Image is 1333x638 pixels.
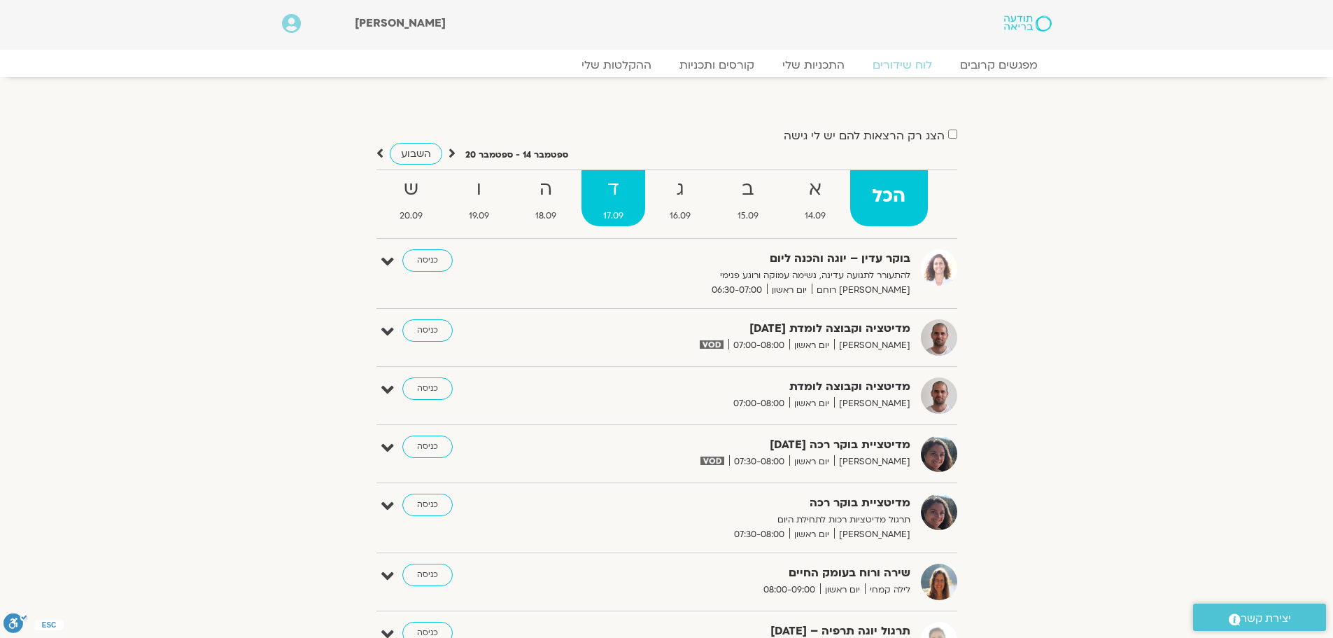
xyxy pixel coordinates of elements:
span: יצירת קשר [1241,609,1291,628]
span: יום ראשון [789,396,834,411]
span: 17.09 [581,209,645,223]
a: השבוע [390,143,442,165]
strong: ב [715,174,780,205]
span: יום ראשון [767,283,812,298]
a: ב15.09 [715,170,780,226]
nav: Menu [282,58,1052,72]
strong: מדיטציית בוקר רכה [567,494,910,513]
a: הכל [850,170,927,226]
a: כניסה [402,377,453,400]
span: יום ראשון [789,338,834,353]
strong: א [783,174,847,205]
span: [PERSON_NAME] רוחם [812,283,910,298]
strong: ו [447,174,511,205]
a: התכניות שלי [768,58,859,72]
label: הצג רק הרצאות להם יש לי גישה [784,130,945,142]
a: מפגשים קרובים [946,58,1052,72]
strong: מדיטציה וקבוצה לומדת [567,377,910,396]
a: ד17.09 [581,170,645,226]
span: יום ראשון [789,527,834,542]
strong: שירה ורוח בעומק החיים [567,564,910,583]
span: 18.09 [514,209,578,223]
a: ו19.09 [447,170,511,226]
span: לילה קמחי [865,583,910,597]
strong: ה [514,174,578,205]
a: לוח שידורים [859,58,946,72]
span: 07:30-08:00 [729,455,789,469]
span: יום ראשון [820,583,865,597]
span: 16.09 [648,209,712,223]
a: א14.09 [783,170,847,226]
span: 07:00-08:00 [728,396,789,411]
strong: ש [378,174,444,205]
span: 20.09 [378,209,444,223]
span: 07:30-08:00 [729,527,789,542]
span: [PERSON_NAME] [834,455,910,469]
strong: בוקר עדין – יוגה והכנה ליום [567,249,910,268]
span: [PERSON_NAME] [834,396,910,411]
a: כניסה [402,564,453,586]
span: יום ראשון [789,455,834,469]
strong: ג [648,174,712,205]
strong: מדיטציית בוקר רכה [DATE] [567,436,910,455]
span: 19.09 [447,209,511,223]
strong: הכל [850,181,927,212]
a: קורסים ותכניות [665,58,768,72]
img: vodicon [700,340,723,349]
span: 06:30-07:00 [707,283,767,298]
span: [PERSON_NAME] [834,527,910,542]
a: יצירת קשר [1193,604,1326,631]
span: 07:00-08:00 [728,338,789,353]
p: תרגול מדיטציות רכות לתחילת היום [567,513,910,527]
span: 08:00-09:00 [759,583,820,597]
img: vodicon [700,457,724,465]
span: השבוע [401,147,431,160]
a: כניסה [402,249,453,272]
p: ספטמבר 14 - ספטמבר 20 [465,148,568,162]
span: 14.09 [783,209,847,223]
a: כניסה [402,319,453,342]
a: כניסה [402,494,453,516]
strong: ד [581,174,645,205]
strong: מדיטציה וקבוצה לומדת [DATE] [567,319,910,338]
span: [PERSON_NAME] [355,15,446,31]
p: להתעורר לתנועה עדינה, נשימה עמוקה ורוגע פנימי [567,268,910,283]
a: ה18.09 [514,170,578,226]
a: ג16.09 [648,170,712,226]
span: [PERSON_NAME] [834,338,910,353]
a: ההקלטות שלי [567,58,665,72]
span: 15.09 [715,209,780,223]
a: ש20.09 [378,170,444,226]
a: כניסה [402,436,453,458]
